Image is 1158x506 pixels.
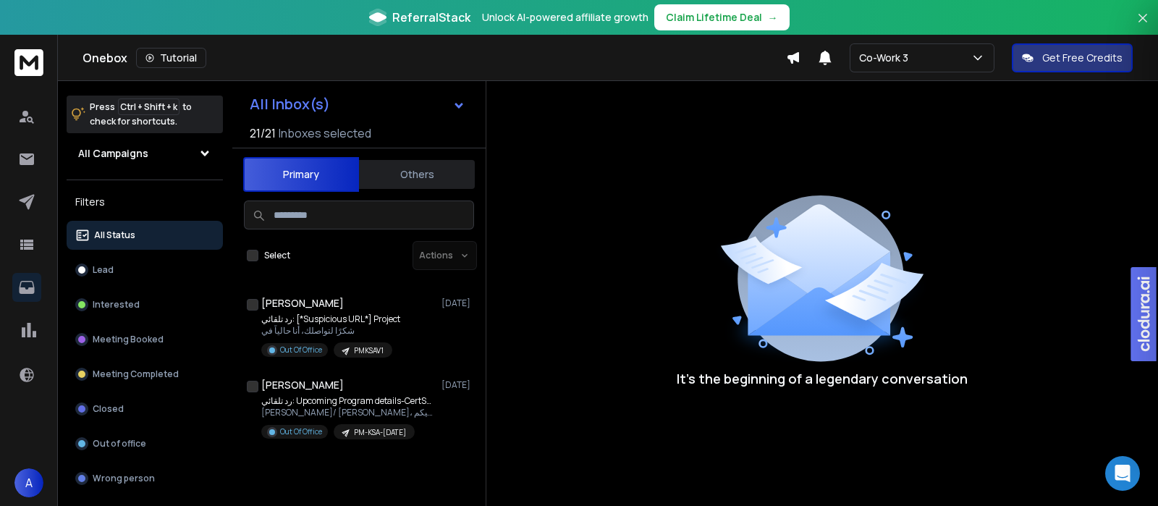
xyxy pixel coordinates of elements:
[441,379,474,391] p: [DATE]
[859,51,914,65] p: Co-Work 3
[261,325,400,337] p: شكرًا لتواصلك، أنا حالياً في
[67,360,223,389] button: Meeting Completed
[280,426,322,437] p: Out Of Office
[261,378,344,392] h1: [PERSON_NAME]
[261,407,435,418] p: [PERSON_NAME]/ [PERSON_NAME]، السلام عليكم
[67,395,223,423] button: Closed
[392,9,470,26] span: ReferralStack
[67,221,223,250] button: All Status
[93,438,146,450] p: Out of office
[14,468,43,497] button: A
[280,345,322,355] p: Out Of Office
[261,395,435,407] p: رد تلقائي: Upcoming Program details-CertScope
[93,264,114,276] p: Lead
[359,159,475,190] button: Others
[93,368,179,380] p: Meeting Completed
[1133,9,1152,43] button: Close banner
[441,298,474,309] p: [DATE]
[67,139,223,168] button: All Campaigns
[93,473,155,484] p: Wrong person
[93,299,140,311] p: Interested
[279,125,371,142] h3: Inboxes selected
[67,256,223,284] button: Lead
[78,146,148,161] h1: All Campaigns
[654,4,790,30] button: Claim Lifetime Deal→
[67,429,223,458] button: Out of office
[1042,51,1123,65] p: Get Free Credits
[67,290,223,319] button: Interested
[264,250,290,261] label: Select
[250,125,276,142] span: 21 / 21
[243,157,359,192] button: Primary
[1012,43,1133,72] button: Get Free Credits
[93,403,124,415] p: Closed
[1105,456,1140,491] div: Open Intercom Messenger
[67,464,223,493] button: Wrong person
[482,10,648,25] p: Unlock AI-powered affiliate growth
[677,368,968,389] p: It’s the beginning of a legendary conversation
[94,229,135,241] p: All Status
[93,334,164,345] p: Meeting Booked
[768,10,778,25] span: →
[118,98,179,115] span: Ctrl + Shift + k
[67,192,223,212] h3: Filters
[354,345,384,356] p: PMKSAV1
[67,325,223,354] button: Meeting Booked
[90,100,192,129] p: Press to check for shortcuts.
[354,427,406,438] p: PM-KSA-[DATE]
[261,296,344,311] h1: [PERSON_NAME]
[261,313,400,325] p: رد تلقائي: [*Suspicious URL*] Project
[250,97,330,111] h1: All Inbox(s)
[83,48,786,68] div: Onebox
[238,90,477,119] button: All Inbox(s)
[136,48,206,68] button: Tutorial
